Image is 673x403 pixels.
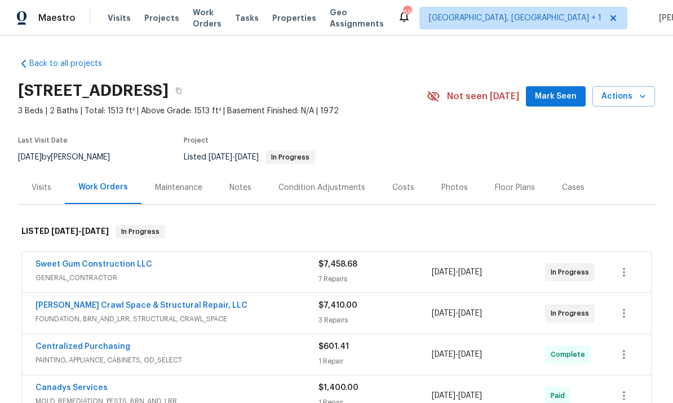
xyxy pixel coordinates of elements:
span: Not seen [DATE] [447,91,519,102]
span: [DATE] [458,351,482,358]
div: LISTED [DATE]-[DATE]In Progress [18,214,655,250]
span: FOUNDATION, BRN_AND_LRR, STRUCTURAL, CRAWL_SPACE [36,313,318,325]
span: - [209,153,259,161]
a: Back to all projects [18,58,126,69]
span: Paid [551,390,569,401]
div: Cases [562,182,585,193]
div: Visits [32,182,51,193]
span: In Progress [267,154,314,161]
a: Sweet Gum Construction LLC [36,260,152,268]
span: Properties [272,12,316,24]
span: - [432,267,482,278]
span: Actions [601,90,646,104]
span: [DATE] [235,153,259,161]
span: [DATE] [18,153,42,161]
div: 1 Repair [318,356,432,367]
div: 3 Repairs [318,315,432,326]
a: Centralized Purchasing [36,343,130,351]
span: PAINTING, APPLIANCE, CABINETS, OD_SELECT [36,355,318,366]
span: Tasks [235,14,259,22]
span: Projects [144,12,179,24]
span: Project [184,137,209,144]
span: [GEOGRAPHIC_DATA], [GEOGRAPHIC_DATA] + 1 [429,12,601,24]
span: $7,410.00 [318,302,357,309]
span: [DATE] [82,227,109,235]
h6: LISTED [21,225,109,238]
a: Canadys Services [36,384,108,392]
span: [DATE] [458,392,482,400]
span: [DATE] [209,153,232,161]
div: 65 [403,7,411,18]
h2: [STREET_ADDRESS] [18,85,169,96]
span: [DATE] [458,268,482,276]
div: by [PERSON_NAME] [18,150,123,164]
div: Maintenance [155,182,202,193]
span: - [432,308,482,319]
div: Condition Adjustments [278,182,365,193]
span: $601.41 [318,343,349,351]
span: $1,400.00 [318,384,358,392]
span: In Progress [551,308,594,319]
span: Last Visit Date [18,137,68,144]
div: Costs [392,182,414,193]
span: [DATE] [432,268,455,276]
span: $7,458.68 [318,260,357,268]
span: Geo Assignments [330,7,384,29]
span: Complete [551,349,590,360]
span: [DATE] [432,392,455,400]
span: In Progress [551,267,594,278]
button: Actions [592,86,655,107]
span: - [51,227,109,235]
span: In Progress [117,226,164,237]
span: 3 Beds | 2 Baths | Total: 1513 ft² | Above Grade: 1513 ft² | Basement Finished: N/A | 1972 [18,105,427,117]
span: - [432,390,482,401]
div: 7 Repairs [318,273,432,285]
span: [DATE] [432,351,455,358]
span: Maestro [38,12,76,24]
span: [DATE] [51,227,78,235]
button: Mark Seen [526,86,586,107]
span: Mark Seen [535,90,577,104]
span: - [432,349,482,360]
div: Notes [229,182,251,193]
a: [PERSON_NAME] Crawl Space & Structural Repair, LLC [36,302,247,309]
div: Photos [441,182,468,193]
span: [DATE] [432,309,455,317]
span: Visits [108,12,131,24]
span: Work Orders [193,7,222,29]
span: GENERAL_CONTRACTOR [36,272,318,284]
button: Copy Address [169,81,189,101]
div: Floor Plans [495,182,535,193]
div: Work Orders [78,181,128,193]
span: Listed [184,153,315,161]
span: [DATE] [458,309,482,317]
